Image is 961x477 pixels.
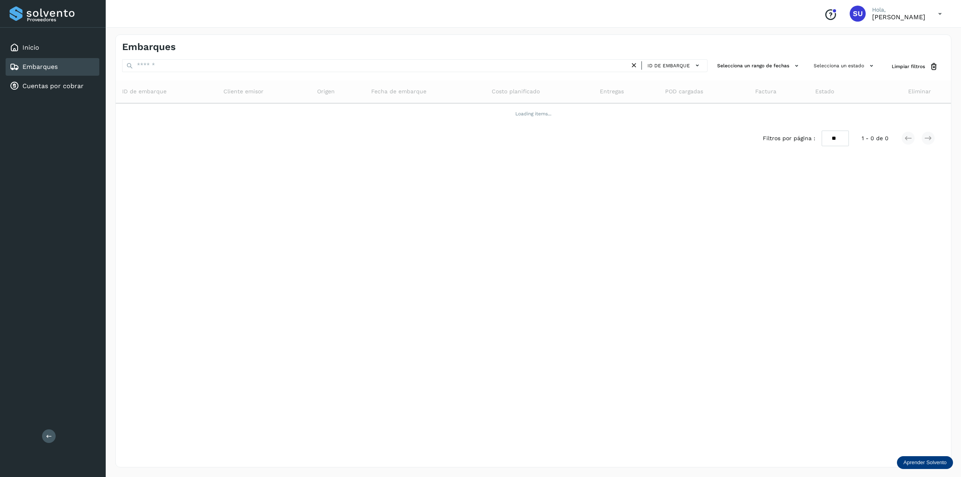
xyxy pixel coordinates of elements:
[22,82,84,90] a: Cuentas por cobrar
[872,6,925,13] p: Hola,
[903,459,947,466] p: Aprender Solvento
[810,59,879,72] button: Selecciona un estado
[6,77,99,95] div: Cuentas por cobrar
[6,58,99,76] div: Embarques
[862,134,889,143] span: 1 - 0 de 0
[116,103,951,124] td: Loading items...
[897,456,953,469] div: Aprender Solvento
[908,87,931,96] span: Eliminar
[665,87,703,96] span: POD cargadas
[600,87,624,96] span: Entregas
[492,87,540,96] span: Costo planificado
[317,87,335,96] span: Origen
[714,59,804,72] button: Selecciona un rango de fechas
[122,87,167,96] span: ID de embarque
[22,44,39,51] a: Inicio
[763,134,815,143] span: Filtros por página :
[892,63,925,70] span: Limpiar filtros
[22,63,58,70] a: Embarques
[755,87,776,96] span: Factura
[27,17,96,22] p: Proveedores
[6,39,99,56] div: Inicio
[645,60,704,71] button: ID de embarque
[885,59,945,74] button: Limpiar filtros
[122,41,176,53] h4: Embarques
[223,87,263,96] span: Cliente emisor
[647,62,690,69] span: ID de embarque
[815,87,834,96] span: Estado
[872,13,925,21] p: Sayra Ugalde
[371,87,426,96] span: Fecha de embarque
